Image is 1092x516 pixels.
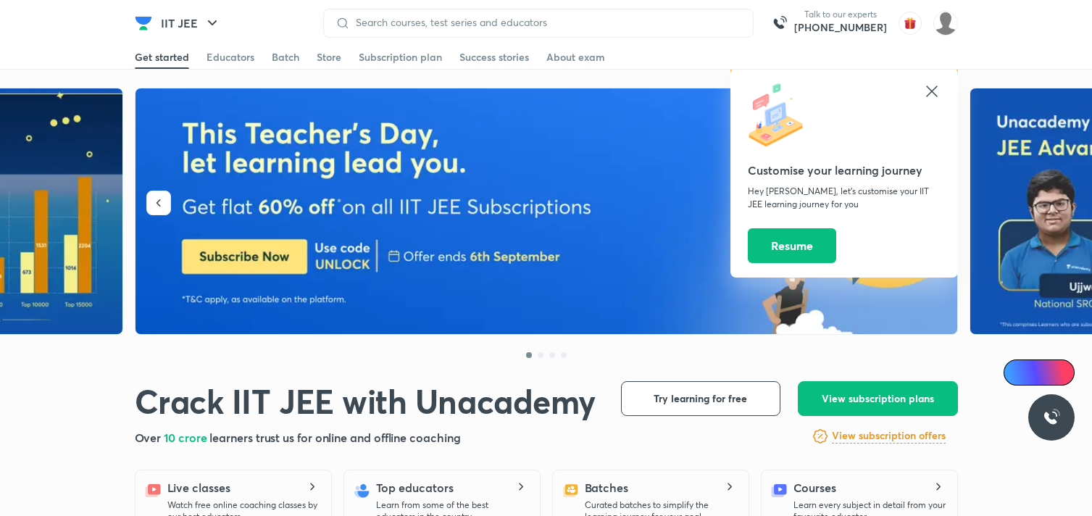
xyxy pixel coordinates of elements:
span: Ai Doubts [1028,367,1066,378]
h5: Top educators [376,479,454,496]
button: IIT JEE [152,9,230,38]
button: View subscription plans [798,381,958,416]
img: ttu [1043,409,1060,426]
div: Success stories [459,50,529,64]
h1: Crack IIT JEE with Unacademy [135,381,596,420]
img: icon [748,83,813,148]
span: View subscription plans [822,391,934,406]
button: Resume [748,228,836,263]
button: Try learning for free [621,381,780,416]
h5: Live classes [167,479,230,496]
img: call-us [765,9,794,38]
span: Over [135,430,164,445]
span: Try learning for free [654,391,747,406]
h5: Courses [793,479,836,496]
div: Educators [207,50,254,64]
img: Icon [1012,367,1024,378]
img: Company Logo [135,14,152,32]
a: About exam [546,46,605,69]
img: shilakha [933,11,958,36]
p: Talk to our experts [794,9,887,20]
h5: Batches [585,479,628,496]
a: Ai Doubts [1004,359,1075,386]
h6: View subscription offers [832,428,946,444]
h5: Customise your learning journey [748,162,941,179]
img: avatar [899,12,922,35]
a: [PHONE_NUMBER] [794,20,887,35]
span: 10 crore [164,430,209,445]
div: Batch [272,50,299,64]
span: learners trust us for online and offline coaching [209,430,460,445]
div: Subscription plan [359,50,442,64]
div: Get started [135,50,189,64]
div: Store [317,50,341,64]
a: Educators [207,46,254,69]
a: Store [317,46,341,69]
input: Search courses, test series and educators [350,17,741,28]
div: About exam [546,50,605,64]
a: View subscription offers [832,428,946,445]
a: Get started [135,46,189,69]
a: Batch [272,46,299,69]
a: Subscription plan [359,46,442,69]
p: Hey [PERSON_NAME], let’s customise your IIT JEE learning journey for you [748,185,941,211]
a: Success stories [459,46,529,69]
